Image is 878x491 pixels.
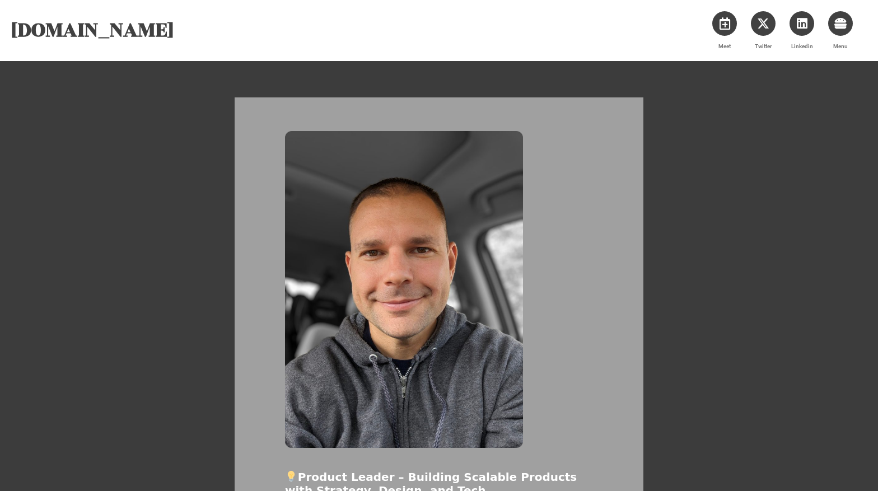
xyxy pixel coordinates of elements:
a: Menu [828,11,853,36]
a: Meet [712,11,737,36]
a: [DOMAIN_NAME] [11,14,174,46]
a: Twitter [751,11,776,36]
a: Menu [833,43,848,49]
img: Dan Baruch [285,131,523,448]
a: Meet [718,43,731,49]
a: Linkedin [791,43,813,49]
a: Twitter [755,43,772,49]
img: 💡 [286,471,297,482]
a: Linkedin [790,11,814,36]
